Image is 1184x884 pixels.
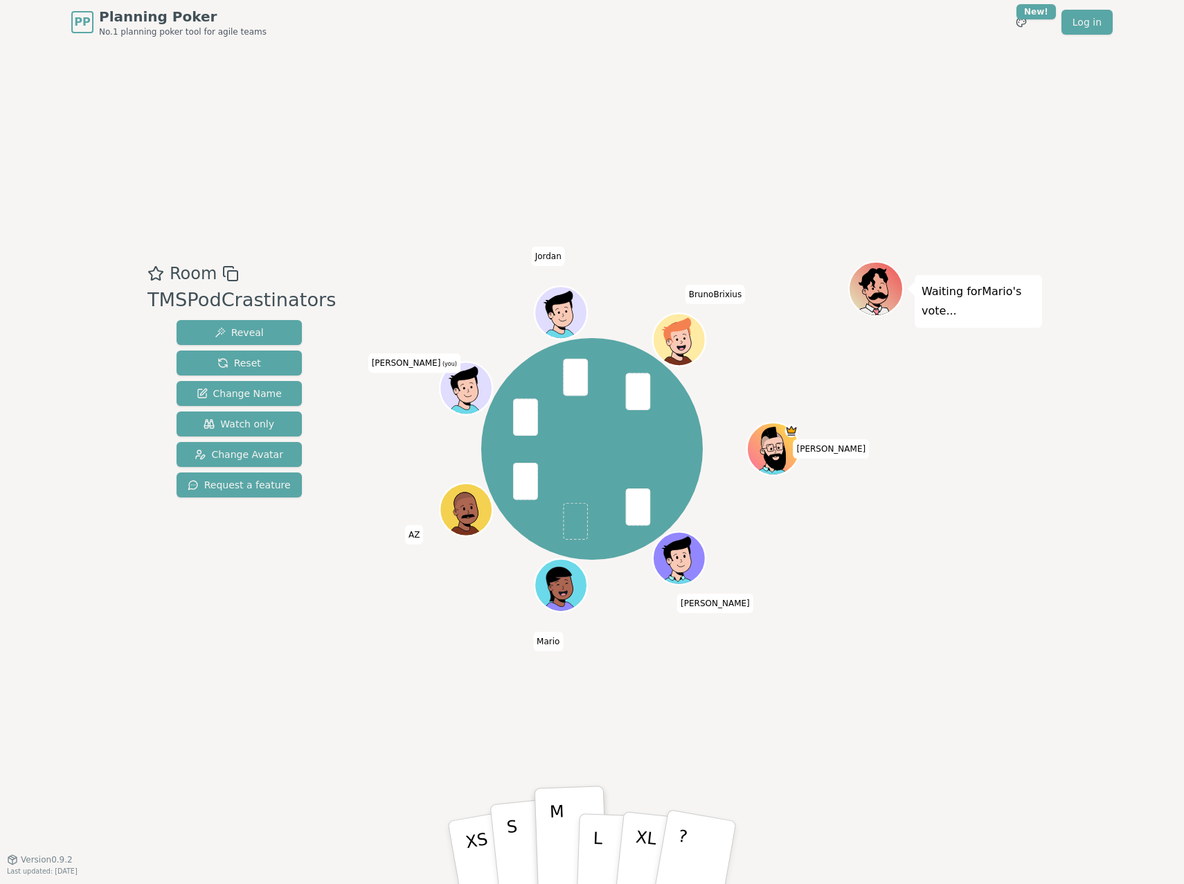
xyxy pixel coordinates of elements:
button: Reset [177,351,302,375]
span: Click to change your name [405,525,423,545]
div: TMSPodCrastinators [147,286,336,315]
div: New! [1016,4,1056,19]
button: Watch only [177,412,302,436]
a: PPPlanning PokerNo.1 planning poker tool for agile teams [71,7,267,37]
span: Change Avatar [195,448,283,461]
span: Reset [217,356,261,370]
span: Click to change your name [685,285,746,304]
span: Planning Poker [99,7,267,26]
button: Version0.9.2 [7,854,73,865]
button: Request a feature [177,472,302,497]
span: Watch only [204,417,274,431]
span: Version 0.9.2 [21,854,73,865]
span: Click to change your name [793,439,869,459]
span: No.1 planning poker tool for agile teams [99,26,267,37]
span: Last updated: [DATE] [7,867,78,875]
a: Log in [1061,10,1113,35]
button: Change Name [177,381,302,406]
button: Reveal [177,320,302,345]
button: Change Avatar [177,442,302,467]
span: Request a feature [188,478,291,492]
span: (you) [440,361,457,367]
span: Room [170,261,217,286]
span: Click to change your name [677,594,753,613]
p: M [549,802,566,877]
p: Waiting for Mario 's vote... [922,282,1035,321]
span: PP [74,14,90,30]
button: Add as favourite [147,261,164,286]
span: Click to change your name [368,353,460,373]
button: Click to change your avatar [442,364,491,413]
button: New! [1009,10,1034,35]
span: Reveal [215,326,264,339]
span: Click to change your name [532,247,565,266]
span: Change Name [197,387,282,400]
span: Click to change your name [533,632,563,651]
span: Toce is the host [785,424,798,437]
